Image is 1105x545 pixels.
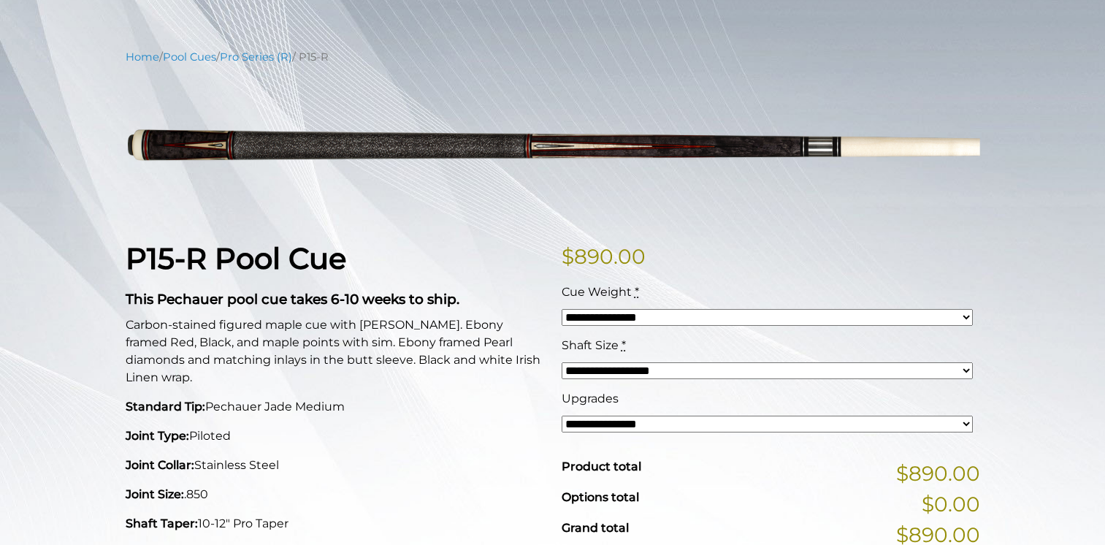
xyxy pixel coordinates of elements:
[126,291,459,308] strong: This Pechauer pool cue takes 6-10 weeks to ship.
[562,521,629,535] span: Grand total
[126,427,544,445] p: Piloted
[126,400,205,413] strong: Standard Tip:
[126,240,346,276] strong: P15-R Pool Cue
[126,486,544,503] p: .850
[126,76,980,218] img: P15-N.png
[126,49,980,65] nav: Breadcrumb
[562,244,574,269] span: $
[126,515,544,533] p: 10-12" Pro Taper
[126,487,184,501] strong: Joint Size:
[220,50,292,64] a: Pro Series (R)
[635,285,639,299] abbr: required
[126,50,159,64] a: Home
[562,460,641,473] span: Product total
[126,429,189,443] strong: Joint Type:
[163,50,216,64] a: Pool Cues
[126,398,544,416] p: Pechauer Jade Medium
[622,338,626,352] abbr: required
[562,338,619,352] span: Shaft Size
[896,458,980,489] span: $890.00
[126,316,544,386] p: Carbon-stained figured maple cue with [PERSON_NAME]. Ebony framed Red, Black, and maple points wi...
[562,490,639,504] span: Options total
[562,244,646,269] bdi: 890.00
[562,285,632,299] span: Cue Weight
[562,392,619,405] span: Upgrades
[922,489,980,519] span: $0.00
[126,457,544,474] p: Stainless Steel
[126,458,194,472] strong: Joint Collar:
[126,517,198,530] strong: Shaft Taper:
